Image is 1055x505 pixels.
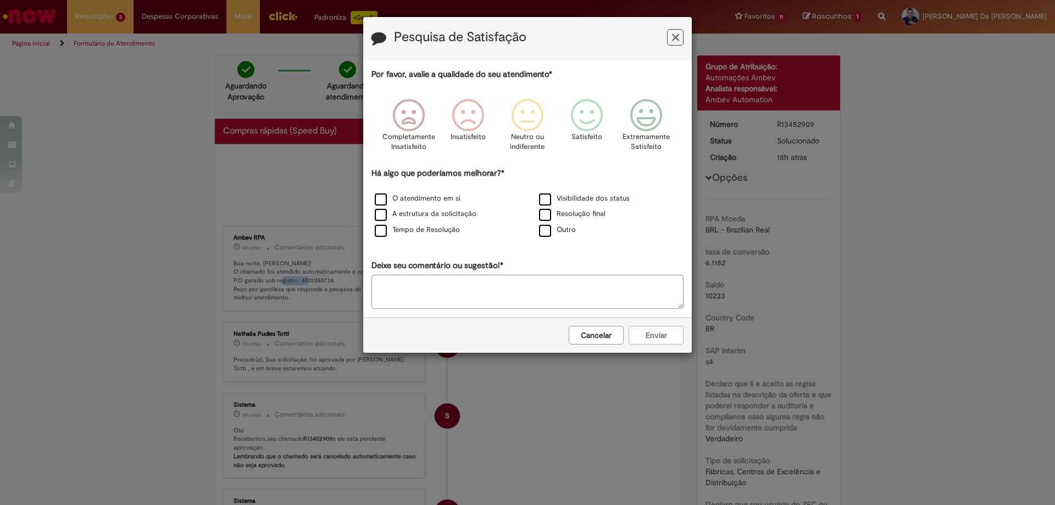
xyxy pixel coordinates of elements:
div: Neutro ou indiferente [499,91,556,166]
label: Deixe seu comentário ou sugestão!* [371,260,503,271]
div: Extremamente Satisfeito [618,91,674,166]
p: Completamente Insatisfeito [382,132,435,152]
label: A estrutura da solicitação [375,209,476,219]
label: Tempo de Resolução [375,225,460,235]
label: Outro [539,225,576,235]
label: Visibilidade dos status [539,193,630,204]
p: Neutro ou indiferente [508,132,547,152]
label: Resolução final [539,209,606,219]
p: Satisfeito [571,132,602,142]
button: Cancelar [569,326,624,345]
div: Insatisfeito [440,91,496,166]
label: O atendimento em si [375,193,460,204]
div: Há algo que poderíamos melhorar?* [371,168,684,238]
div: Satisfeito [559,91,615,166]
p: Insatisfeito [451,132,486,142]
div: Completamente Insatisfeito [380,91,436,166]
label: Pesquisa de Satisfação [394,30,526,45]
p: Extremamente Satisfeito [623,132,670,152]
label: Por favor, avalie a qualidade do seu atendimento* [371,69,552,80]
